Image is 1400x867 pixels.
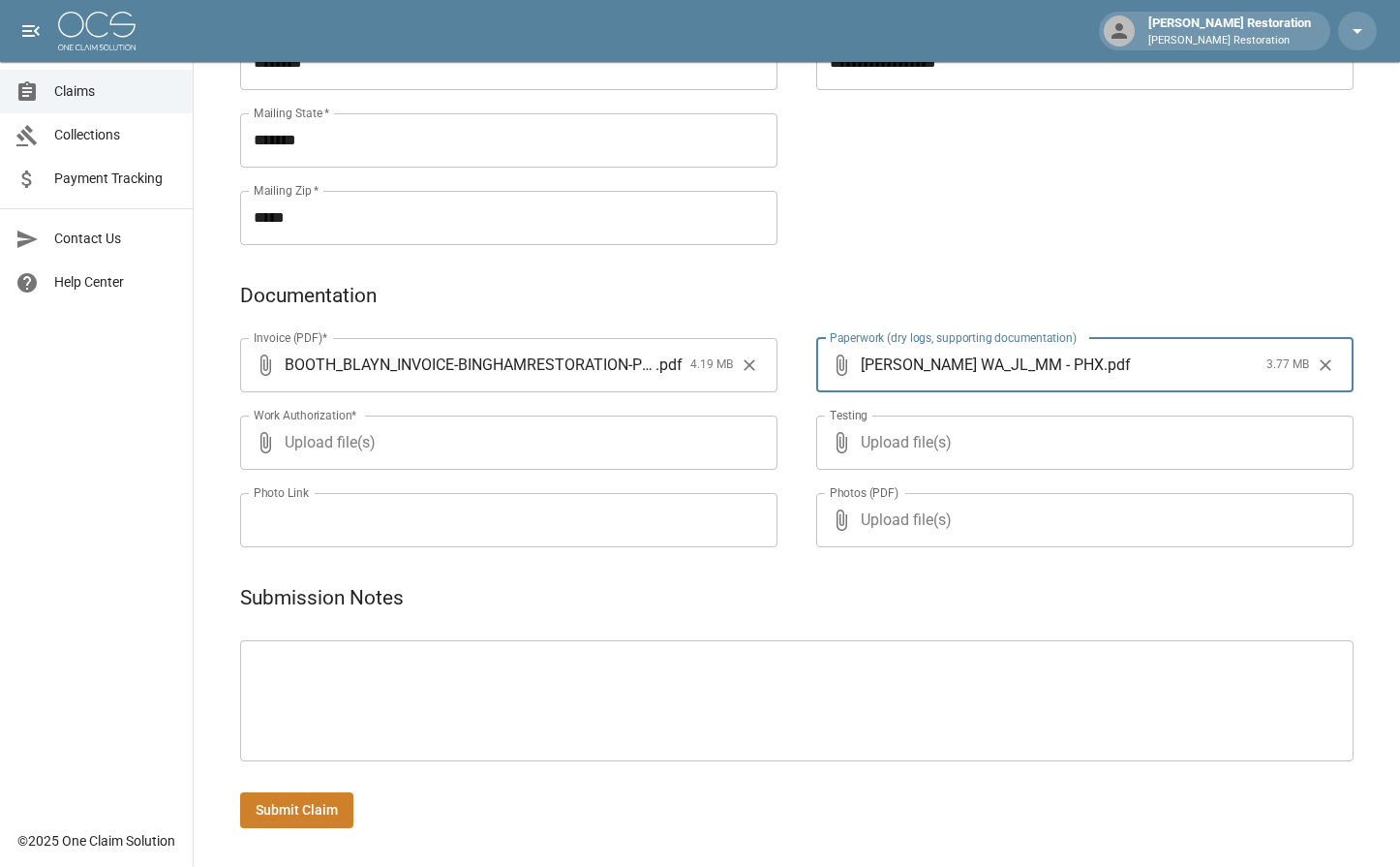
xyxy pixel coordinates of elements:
[285,354,655,376] span: BOOTH_BLAYN_INVOICE-BINGHAMRESTORATION-PHX
[58,12,136,50] img: ocs-logo-white-transparent.png
[254,329,328,346] label: Invoice (PDF)*
[254,407,357,423] label: Work Authorization*
[54,81,177,102] span: Claims
[12,12,50,50] button: open drawer
[17,831,175,851] div: © 2025 One Claim Solution
[830,484,898,501] label: Photos (PDF)
[1311,351,1340,380] button: Clear
[861,416,1301,470] span: Upload file(s)
[54,229,177,249] span: Contact Us
[285,416,725,470] span: Upload file(s)
[254,105,329,121] label: Mailing State
[54,125,177,145] span: Collections
[830,407,867,423] label: Testing
[1104,354,1131,376] span: . pdf
[254,182,320,199] label: Mailing Zip
[655,354,683,376] span: . pdf
[240,792,353,828] button: Submit Claim
[54,169,177,189] span: Payment Tracking
[1266,356,1309,375] span: 3.77 MB
[830,329,1077,346] label: Paperwork (dry logs, supporting documentation)
[690,356,733,375] span: 4.19 MB
[1148,33,1311,49] p: [PERSON_NAME] Restoration
[861,354,1104,376] span: [PERSON_NAME] WA_JL_MM - PHX
[254,484,309,501] label: Photo Link
[1141,14,1319,48] div: [PERSON_NAME] Restoration
[54,272,177,293] span: Help Center
[735,351,764,380] button: Clear
[861,493,1301,547] span: Upload file(s)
